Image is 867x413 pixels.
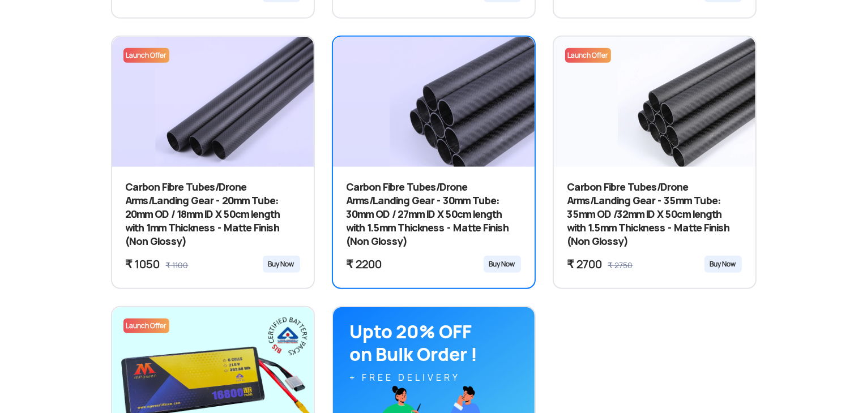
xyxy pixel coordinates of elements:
[608,259,633,272] div: ₹ 2750
[112,37,314,178] img: Parts Image
[126,321,166,330] span: Launch Offer
[111,36,315,289] a: Launch OfferParts ImageCarbon Fibre Tubes/Drone Arms/Landing Gear - 20mm Tube: 20mm OD / 18mm ID ...
[567,257,603,271] div: ₹ 2700
[126,51,166,60] span: Launch Offer
[568,51,608,60] span: Launch Offer
[166,259,189,272] div: ₹ 1100
[484,256,521,273] div: Buy Now
[347,257,382,271] div: ₹ 2200
[704,256,742,273] div: Buy Now
[553,36,757,289] a: Launch OfferParts ImageCarbon Fibre Tubes/Drone Arms/Landing Gear - 35mm Tube: 35mm OD /32mm ID X...
[313,23,554,192] img: Parts Image
[350,373,518,383] div: + FREE DELIVERY
[554,37,755,178] img: Parts Image
[126,257,160,271] div: ₹ 1050
[350,321,518,366] div: Upto 20% OFF on Bulk Order !
[567,180,742,251] h3: Carbon Fibre Tubes/Drone Arms/Landing Gear - 35mm Tube: 35mm OD /32mm ID X 50cm length with 1.5mm...
[263,256,300,273] div: Buy Now
[332,36,536,289] a: Parts ImageCarbon Fibre Tubes/Drone Arms/Landing Gear - 30mm Tube: 30mm OD / 27mm ID X 50cm lengt...
[126,180,300,251] h3: Carbon Fibre Tubes/Drone Arms/Landing Gear - 20mm Tube: 20mm OD / 18mm ID X 50cm length with 1mm ...
[347,180,521,251] h3: Carbon Fibre Tubes/Drone Arms/Landing Gear - 30mm Tube: 30mm OD / 27mm ID X 50cm length with 1.5m...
